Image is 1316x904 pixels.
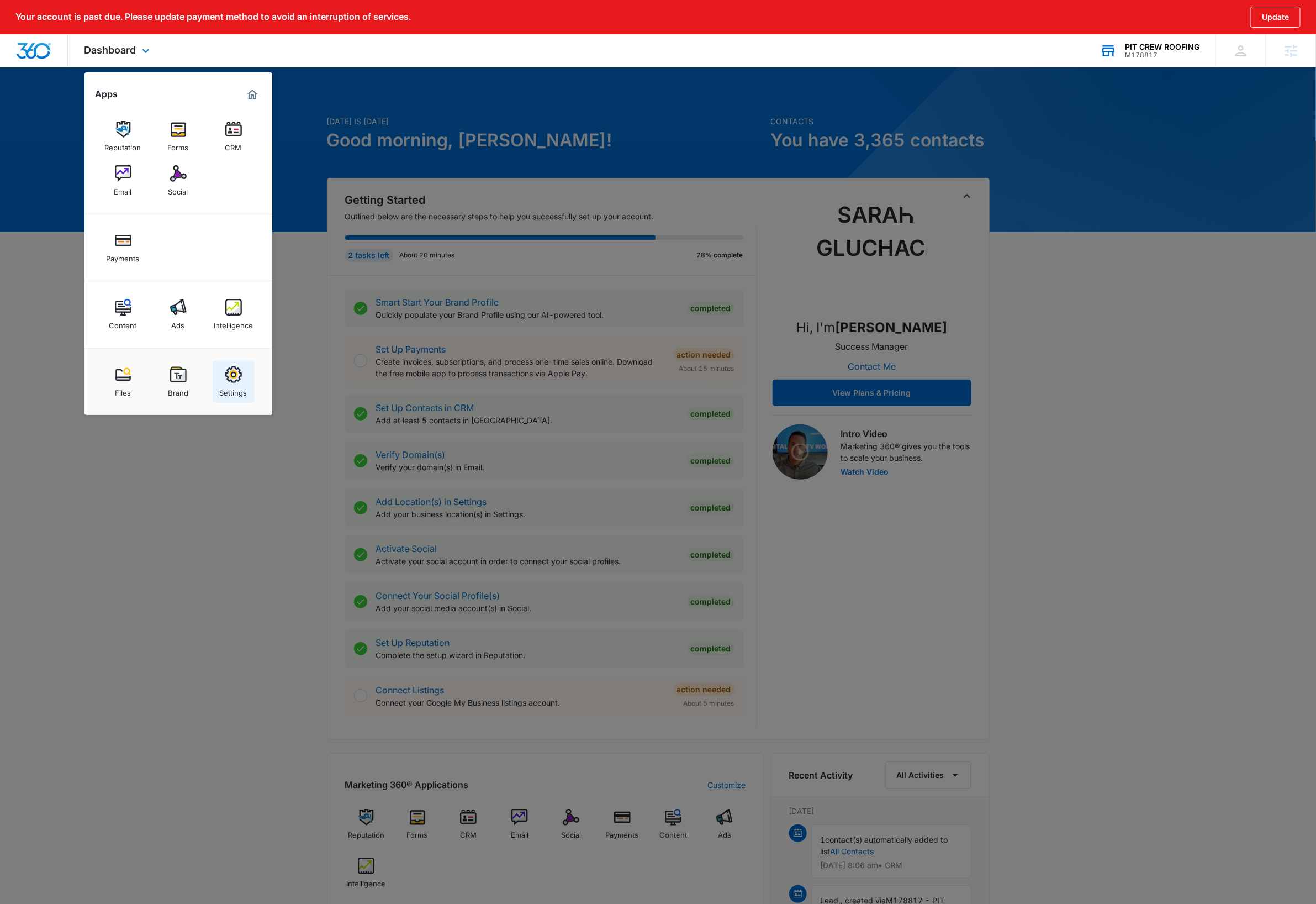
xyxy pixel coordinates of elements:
div: Intelligence [214,316,253,330]
a: Email [102,160,144,202]
div: Content [109,316,137,330]
a: Social [157,160,199,202]
a: Files [102,361,144,403]
a: Intelligence [213,293,255,335]
h2: Apps [96,89,118,99]
button: Update [1250,7,1301,28]
a: Marketing 360® Dashboard [244,86,261,103]
a: Brand [157,361,199,403]
div: Files [115,383,131,397]
div: Email [114,182,132,196]
a: Forms [157,115,199,157]
div: Forms [168,138,189,152]
a: Payments [102,227,144,269]
a: CRM [213,115,255,157]
a: Content [102,293,144,335]
a: Reputation [102,115,144,157]
div: Dashboard [68,34,169,67]
div: account id [1125,51,1199,59]
div: account name [1125,43,1199,51]
div: Brand [168,383,188,397]
div: Social [168,182,188,196]
span: Dashboard [84,44,136,56]
a: Settings [213,361,255,403]
div: Settings [220,383,247,397]
p: Your account is past due. Please update payment method to avoid an interruption of services. [15,12,411,22]
a: Ads [157,293,199,335]
div: Ads [172,316,185,330]
div: CRM [225,138,242,152]
div: Payments [107,249,140,263]
div: Reputation [105,138,141,152]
